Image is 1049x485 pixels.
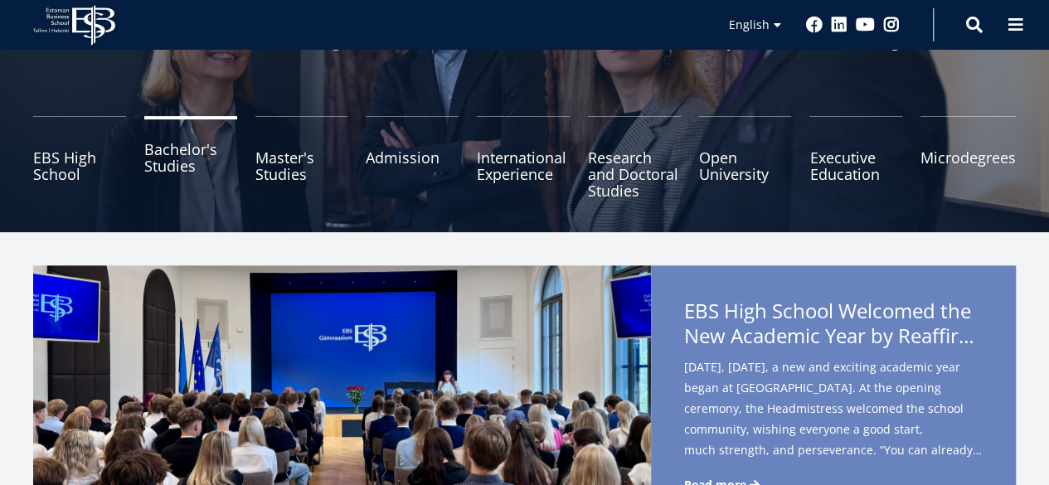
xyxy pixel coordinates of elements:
a: Open University [699,116,792,199]
a: Admission [366,116,459,199]
a: Microdegrees [920,116,1016,199]
a: International Experience [477,116,570,199]
span: New Academic Year by Reaffirming Its Core Values [684,323,983,348]
a: Bachelor's Studies [144,116,237,199]
a: Instagram [883,17,900,33]
a: Executive Education [809,116,902,199]
span: much strength, and perseverance. “You can already feel the autumn in the air – and in a way it’s ... [684,439,983,460]
span: [DATE], [DATE], a new and exciting academic year began at [GEOGRAPHIC_DATA]. At the opening cerem... [684,356,983,466]
a: Master's Studies [255,116,348,199]
a: Research and Doctoral Studies [588,116,681,199]
a: Youtube [856,17,875,33]
a: EBS High School [33,116,126,199]
a: Linkedin [831,17,847,33]
a: Facebook [806,17,823,33]
span: EBS High School Welcomed the [684,298,983,353]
